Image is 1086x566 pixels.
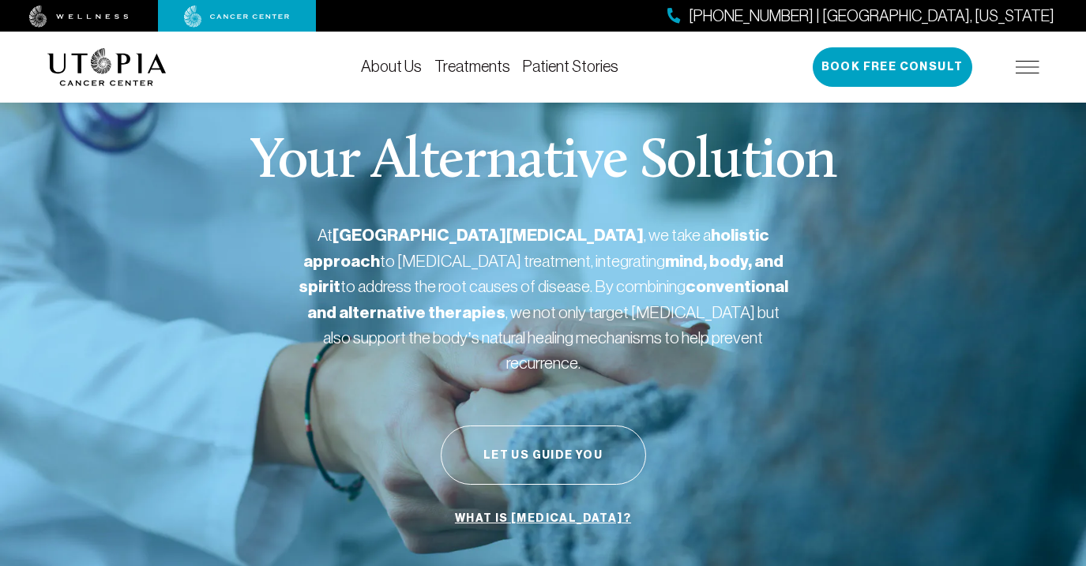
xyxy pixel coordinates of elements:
span: [PHONE_NUMBER] | [GEOGRAPHIC_DATA], [US_STATE] [689,5,1054,28]
a: What is [MEDICAL_DATA]? [451,504,635,534]
img: cancer center [184,6,290,28]
a: About Us [361,58,422,75]
strong: [GEOGRAPHIC_DATA][MEDICAL_DATA] [333,225,644,246]
a: Treatments [434,58,510,75]
strong: conventional and alternative therapies [307,276,788,323]
button: Book Free Consult [813,47,972,87]
a: Patient Stories [523,58,618,75]
img: icon-hamburger [1016,61,1039,73]
p: At , we take a to [MEDICAL_DATA] treatment, integrating to address the root causes of disease. By... [299,223,788,375]
a: [PHONE_NUMBER] | [GEOGRAPHIC_DATA], [US_STATE] [667,5,1054,28]
button: Let Us Guide You [441,425,646,485]
strong: holistic approach [303,225,769,272]
img: wellness [29,6,129,28]
p: Your Alternative Solution [250,134,836,191]
img: logo [47,48,167,86]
